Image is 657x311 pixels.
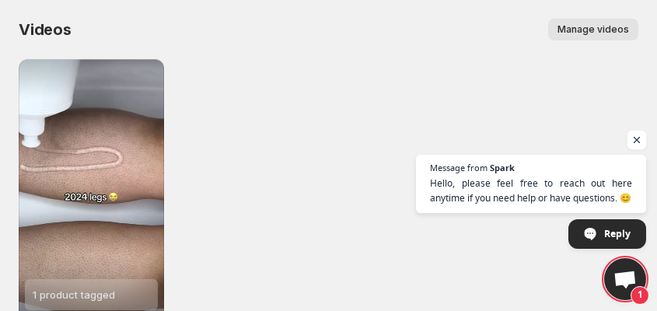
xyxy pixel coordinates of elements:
span: 1 product tagged [33,288,115,301]
span: 1 [631,286,649,305]
span: Reply [604,220,631,247]
div: Open chat [604,258,646,300]
span: Message from [430,163,488,172]
span: Videos [19,20,72,39]
span: Spark [490,163,515,172]
button: Manage videos [548,19,638,40]
span: Hello, please feel free to reach out here anytime if you need help or have questions. 😊 [430,176,632,205]
span: Manage videos [557,23,629,36]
